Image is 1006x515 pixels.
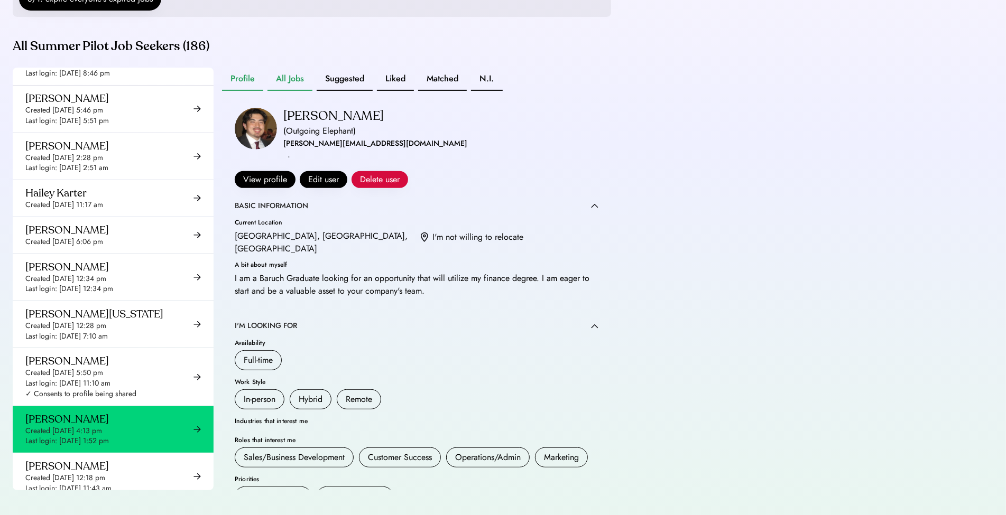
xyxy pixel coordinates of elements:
[25,307,163,321] div: [PERSON_NAME][US_STATE]
[235,261,598,268] div: A bit about myself
[317,68,373,91] button: Suggested
[25,92,109,105] div: [PERSON_NAME]
[455,451,521,464] div: Operations/Admin
[193,194,201,202] img: arrow-right-black.svg
[235,108,277,149] img: https%3A%2F%2F9c4076a67d41be3ea2c0407e1814dbd4.cdn.bubble.io%2Ff1755721872705x811478373656979700%...
[418,68,467,91] button: Matched
[193,231,201,239] img: arrow-right-black.svg
[235,201,308,211] div: BASIC INFORMATION
[193,105,201,113] img: arrow-right-black.svg
[13,38,611,55] div: All Summer Pilot Job Seekers (186)
[283,108,384,125] div: [PERSON_NAME]
[25,460,109,473] div: [PERSON_NAME]
[235,230,412,255] div: [GEOGRAPHIC_DATA], [GEOGRAPHIC_DATA], [GEOGRAPHIC_DATA]
[193,153,201,160] img: arrow-right-black.svg
[25,105,103,116] div: Created [DATE] 5:46 pm
[25,473,105,483] div: Created [DATE] 12:18 pm
[235,219,412,226] div: Current Location
[25,116,109,126] div: Last login: [DATE] 5:51 pm
[288,150,290,163] div: ·
[235,379,598,385] div: Work Style
[244,451,345,464] div: Sales/Business Development
[300,171,347,188] button: Edit user
[25,163,108,173] div: Last login: [DATE] 2:51 am
[25,331,108,342] div: Last login: [DATE] 7:10 am
[25,223,109,237] div: [PERSON_NAME]
[544,451,579,464] div: Marketing
[377,68,414,91] button: Liked
[25,68,110,79] div: Last login: [DATE] 8:46 pm
[244,354,273,367] div: Full-time
[25,186,87,200] div: Hailey Karter
[235,321,297,331] div: I'M LOOKING FOR
[244,393,275,406] div: In-person
[25,436,109,446] div: Last login: [DATE] 1:52 pm
[25,153,103,163] div: Created [DATE] 2:28 pm
[193,426,201,433] img: arrow-right-black.svg
[25,274,106,284] div: Created [DATE] 12:34 pm
[235,272,598,297] div: I am a Baruch Graduate looking for an opportunity that will utilize my finance degree. I am eager...
[235,340,598,346] div: Availability
[235,476,598,482] div: Priorities
[25,368,103,378] div: Created [DATE] 5:50 pm
[222,68,263,91] button: Profile
[267,68,312,91] button: All Jobs
[193,274,201,281] img: arrow-right-black.svg
[591,203,598,208] img: caret-up.svg
[299,393,322,406] div: Hybrid
[235,171,296,188] button: View profile
[368,451,432,464] div: Customer Success
[25,354,109,368] div: [PERSON_NAME]
[25,321,106,331] div: Created [DATE] 12:28 pm
[25,389,136,399] div: ✓ Consents to profile being shared
[432,231,523,244] div: I'm not willing to relocate
[25,237,103,247] div: Created [DATE] 6:06 pm
[25,426,102,436] div: Created [DATE] 4:13 pm
[235,437,598,443] div: Roles that interest me
[193,321,201,328] img: arrow-right-black.svg
[25,200,103,210] div: Created [DATE] 11:17 am
[235,418,598,424] div: Industries that interest me
[193,373,201,381] img: arrow-right-black.svg
[591,324,598,329] img: caret-up.svg
[352,171,408,188] button: Delete user
[25,260,109,274] div: [PERSON_NAME]
[346,393,372,406] div: Remote
[421,232,428,243] img: location.svg
[25,413,109,426] div: [PERSON_NAME]
[193,473,201,480] img: arrow-right-black.svg
[25,284,113,294] div: Last login: [DATE] 12:34 pm
[25,483,112,494] div: Last login: [DATE] 11:43 am
[283,137,467,150] div: [PERSON_NAME][EMAIL_ADDRESS][DOMAIN_NAME]
[283,125,356,137] div: (Outgoing Elephant)
[25,378,110,389] div: Last login: [DATE] 11:10 am
[25,139,109,153] div: [PERSON_NAME]
[471,68,503,91] button: N.I.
